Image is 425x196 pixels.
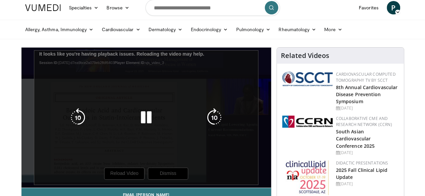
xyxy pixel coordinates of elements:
div: Didactic Presentations [336,160,398,166]
a: Cardiovascular Computed Tomography TV by SCCT [336,71,396,83]
video-js: Video Player [22,48,271,188]
a: More [320,23,346,36]
a: Allergy, Asthma, Immunology [21,23,98,36]
img: d65bce67-f81a-47c5-b47d-7b8806b59ca8.jpg.150x105_q85_autocrop_double_scale_upscale_version-0.2.jpg [286,160,329,195]
a: Rheumatology [274,23,320,36]
a: Cardiovascular [97,23,144,36]
a: Specialties [65,1,103,14]
img: VuMedi Logo [25,4,61,11]
a: Dermatology [144,23,187,36]
a: Endocrinology [186,23,232,36]
a: Collaborative CME and Research Network (CCRN) [336,116,392,127]
a: South Asian Cardiovascular Conference 2025 [336,128,375,149]
img: a04ee3ba-8487-4636-b0fb-5e8d268f3737.png.150x105_q85_autocrop_double_scale_upscale_version-0.2.png [282,116,333,128]
div: [DATE] [336,181,398,187]
div: [DATE] [336,150,398,156]
h4: Related Videos [281,52,329,60]
a: 8th Annual Cardiovascular Disease Prevention Symposium [336,84,398,105]
a: Pulmonology [232,23,274,36]
div: [DATE] [336,105,398,111]
a: P [387,1,400,14]
a: Favorites [355,1,383,14]
a: 2025 Fall Clinical Lipid Update [336,167,387,180]
a: Browse [102,1,133,14]
img: 51a70120-4f25-49cc-93a4-67582377e75f.png.150x105_q85_autocrop_double_scale_upscale_version-0.2.png [282,71,333,86]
